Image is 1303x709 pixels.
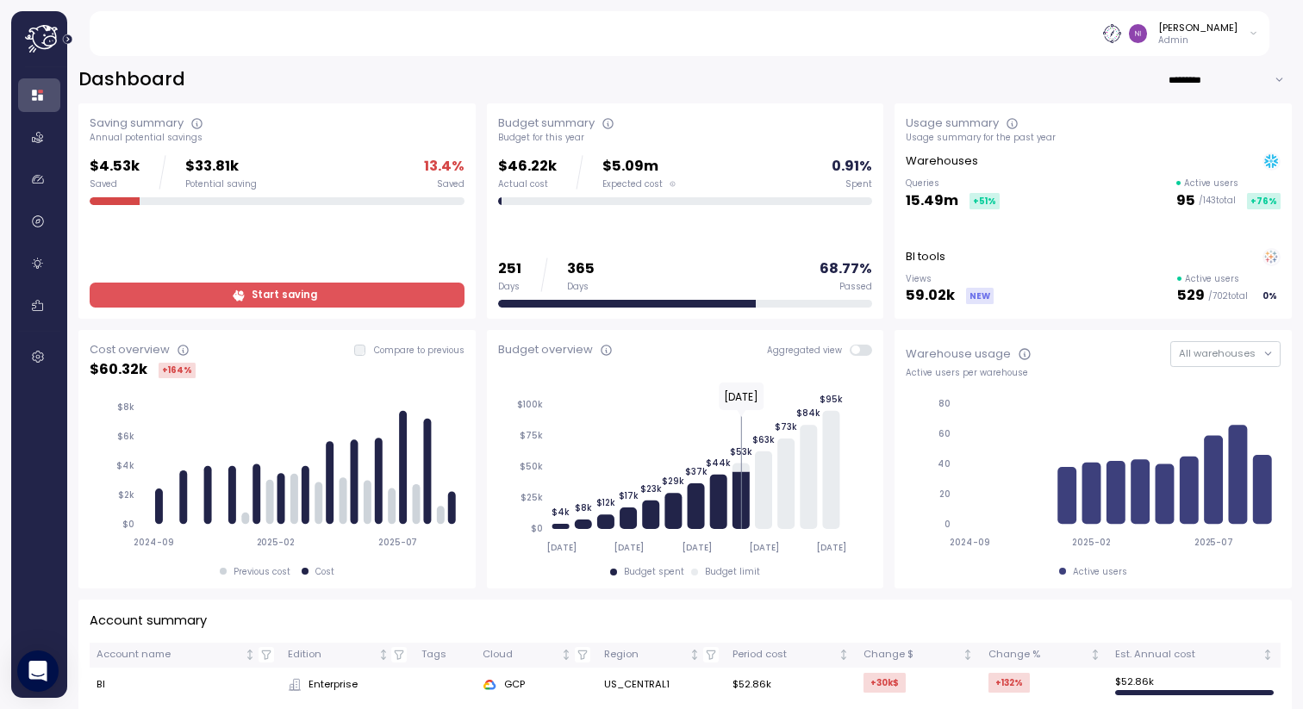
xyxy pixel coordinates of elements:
[863,673,906,693] div: +30k $
[775,421,797,432] tspan: $73k
[706,457,731,468] tspan: $44k
[377,649,390,661] div: Not sorted
[906,132,1281,144] div: Usage summary for the past year
[90,358,147,382] p: $ 60.32k
[1073,537,1112,548] tspan: 2025-02
[483,677,590,693] div: GCP
[906,190,958,213] p: 15.49m
[520,461,543,472] tspan: $50k
[90,132,464,144] div: Annual potential savings
[498,115,595,132] div: Budget summary
[159,363,196,378] div: +164 %
[767,345,851,356] span: Aggregated view
[1262,649,1274,661] div: Not sorted
[57,33,78,46] button: Expand navigation
[90,611,207,631] p: Account summary
[90,341,170,358] div: Cost overview
[939,428,951,439] tspan: 60
[1158,34,1238,47] p: Admin
[733,647,835,662] div: Period cost
[1184,177,1238,190] p: Active users
[1177,284,1205,308] p: 529
[681,542,711,553] tspan: [DATE]
[117,401,134,413] tspan: $8k
[1129,24,1147,42] img: aa5bc15c2af7a8687bb201f861f8e68b
[185,155,257,178] p: $33.81k
[437,178,464,190] div: Saved
[832,155,872,178] p: 0.91 %
[257,537,296,548] tspan: 2025-02
[1179,346,1256,360] span: All warehouses
[939,398,951,409] tspan: 80
[498,155,557,178] p: $46.22k
[520,430,543,441] tspan: $75k
[374,345,464,357] p: Compare to previous
[185,178,257,190] div: Potential saving
[705,566,760,578] div: Budget limit
[845,178,872,190] div: Spent
[838,649,850,661] div: Not sorted
[281,643,415,668] th: EditionNot sorted
[78,67,185,92] h2: Dashboard
[1170,341,1281,366] button: All warehouses
[90,643,281,668] th: Account nameNot sorted
[244,649,256,661] div: Not sorted
[552,507,570,518] tspan: $4k
[567,281,595,293] div: Days
[234,566,290,578] div: Previous cost
[906,345,1011,363] div: Warehouse usage
[379,537,419,548] tspan: 2025-07
[684,466,707,477] tspan: $37k
[560,649,572,661] div: Not sorted
[596,497,615,508] tspan: $12k
[1073,566,1127,578] div: Active users
[252,283,317,307] span: Start saving
[969,193,1000,209] div: +51 %
[604,647,686,662] div: Region
[90,283,464,308] a: Start saving
[752,433,775,445] tspan: $63k
[517,399,543,410] tspan: $100k
[498,258,521,281] p: 251
[498,341,593,358] div: Budget overview
[1195,537,1235,548] tspan: 2025-07
[597,668,726,702] td: US_CENTRAL1
[1158,21,1238,34] div: [PERSON_NAME]
[796,407,820,419] tspan: $84k
[90,178,140,190] div: Saved
[597,643,726,668] th: RegionNot sorted
[906,284,955,308] p: 59.02k
[614,542,644,553] tspan: [DATE]
[1185,273,1239,285] p: Active users
[498,178,557,190] div: Actual cost
[726,668,857,702] td: $52.86k
[689,649,701,661] div: Not sorted
[906,152,978,170] p: Warehouses
[1208,290,1248,302] p: / 702 total
[1089,649,1101,661] div: Not sorted
[498,132,873,144] div: Budget for this year
[906,248,945,265] p: BI tools
[639,483,661,494] tspan: $23k
[816,542,846,553] tspan: [DATE]
[90,115,184,132] div: Saving summary
[122,519,134,530] tspan: $0
[567,258,595,281] p: 365
[988,673,1030,693] div: +132 %
[17,650,59,692] div: Open Intercom Messenger
[309,677,358,693] span: Enterprise
[134,537,174,548] tspan: 2024-09
[863,647,959,662] div: Change $
[1199,195,1236,207] p: / 143 total
[116,460,134,471] tspan: $4k
[839,281,872,293] div: Passed
[981,643,1108,668] th: Change %Not sorted
[602,178,663,190] span: Expected cost
[90,668,281,702] td: BI
[521,492,543,503] tspan: $25k
[820,394,843,405] tspan: $95k
[857,643,981,668] th: Change $Not sorted
[906,273,994,285] p: Views
[1176,190,1195,213] p: 95
[662,476,684,487] tspan: $29k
